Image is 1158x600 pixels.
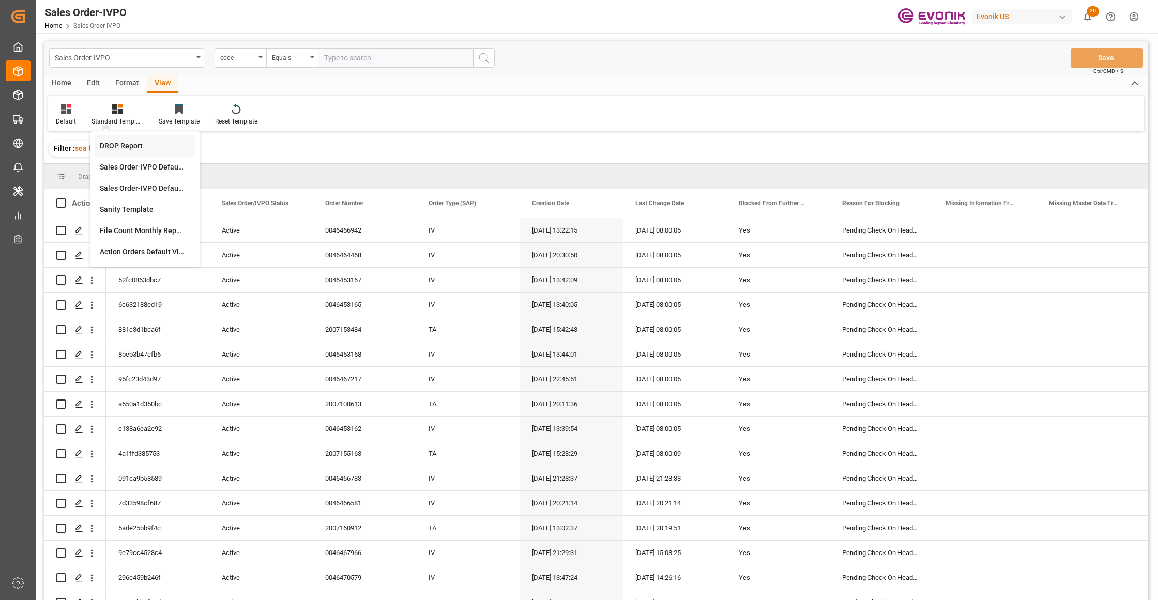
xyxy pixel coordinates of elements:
div: Equals [272,51,307,63]
div: Press SPACE to select this row. [44,516,106,541]
div: TA [416,441,520,466]
div: Active [222,293,300,317]
div: 091ca9b58589 [106,466,209,490]
img: Evonik-brand-mark-Deep-Purple-RGB.jpeg_1700498283.jpeg [898,8,965,26]
input: Type to search [318,48,473,68]
div: Pending Check On Header Level, Special Transport Requirements Unchecked [830,565,933,590]
div: TA [416,516,520,540]
div: Active [222,219,300,242]
div: Active [222,566,300,590]
div: Yes [739,541,817,565]
div: 0046466942 [313,218,416,242]
div: 6c632188ed19 [106,293,209,317]
div: 9e79cc4528c4 [106,541,209,565]
div: [DATE] 13:39:54 [520,417,623,441]
span: Reason For Blocking [842,199,900,207]
div: [DATE] 08:00:09 [623,441,726,466]
div: Active [222,318,300,342]
span: Missing Master Data From Header [1049,199,1118,207]
div: Yes [739,243,817,267]
div: 2007155163 [313,441,416,466]
div: 296e459b246f [106,565,209,590]
div: [DATE] 13:02:37 [520,516,623,540]
div: Home [44,75,79,93]
div: IV [416,491,520,515]
span: Blocked From Further Processing [739,199,808,207]
div: 0046453162 [313,417,416,441]
div: IV [416,243,520,267]
div: [DATE] 21:29:31 [520,541,623,565]
span: Last Change Date [635,199,684,207]
div: Sales Order-IVPO [45,5,127,20]
div: Yes [739,367,817,391]
div: Yes [739,392,817,416]
div: Press SPACE to select this row. [44,342,106,367]
div: Press SPACE to select this row. [44,367,106,392]
div: Press SPACE to select this row. [44,218,106,243]
div: Sales Order-IVPO Default view [100,162,190,173]
div: Yes [739,417,817,441]
div: DROP Report [100,141,190,151]
div: [DATE] 15:42:43 [520,317,623,342]
div: 0046467966 [313,541,416,565]
button: open menu [266,48,318,68]
div: [DATE] 08:00:05 [623,317,726,342]
div: 881c3d1bca6f [106,317,209,342]
button: show 20 new notifications [1076,5,1099,28]
div: IV [416,417,520,441]
div: Pending Check On Header Level, Special Transport Requirements Unchecked [830,218,933,242]
div: Default [56,117,76,126]
div: [DATE] 13:44:01 [520,342,623,366]
div: [DATE] 08:00:05 [623,293,726,317]
div: Press SPACE to select this row. [44,293,106,317]
div: 0046466783 [313,466,416,490]
div: Yes [739,566,817,590]
div: Edit [79,75,108,93]
div: Press SPACE to select this row. [44,441,106,466]
div: Active [222,243,300,267]
div: Pending Check On Header Level, Special Transport Requirements Unchecked [830,541,933,565]
div: 4a1ffd385753 [106,441,209,466]
div: Active [222,467,300,490]
div: IV [416,342,520,366]
button: open menu [215,48,266,68]
div: [DATE] 13:40:05 [520,293,623,317]
div: 7d33598cf687 [106,491,209,515]
div: 95fc23d43d97 [106,367,209,391]
div: Yes [739,516,817,540]
div: [DATE] 13:47:24 [520,565,623,590]
div: Press SPACE to select this row. [44,491,106,516]
div: IV [416,466,520,490]
span: Ctrl/CMD + S [1093,67,1123,75]
div: [DATE] 20:21:14 [520,491,623,515]
div: 8beb3b47cfb6 [106,342,209,366]
div: Active [222,491,300,515]
div: Press SPACE to select this row. [44,417,106,441]
div: Pending Check On Header Level, Special Transport Requirements Unchecked [830,491,933,515]
button: Save [1071,48,1143,68]
button: Help Center [1099,5,1122,28]
div: IV [416,268,520,292]
div: Active [222,516,300,540]
div: [DATE] 08:00:05 [623,218,726,242]
div: Pending Check On Header Level, Special Transport Requirements Unchecked [830,243,933,267]
div: Reset Template [215,117,257,126]
div: Yes [739,293,817,317]
div: Standard Templates [92,117,143,126]
div: 5ade25bb9f4c [106,516,209,540]
div: [DATE] 20:11:36 [520,392,623,416]
div: TA [416,317,520,342]
div: code [220,51,255,63]
div: Press SPACE to select this row. [44,466,106,491]
div: Yes [739,467,817,490]
div: Press SPACE to select this row. [44,541,106,565]
div: Active [222,442,300,466]
button: search button [473,48,495,68]
div: 0046464468 [313,243,416,267]
div: Active [222,417,300,441]
a: Home [45,22,62,29]
div: [DATE] 08:00:05 [623,392,726,416]
div: Action [72,198,94,208]
div: [DATE] 21:28:38 [623,466,726,490]
div: [DATE] 08:00:05 [623,417,726,441]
